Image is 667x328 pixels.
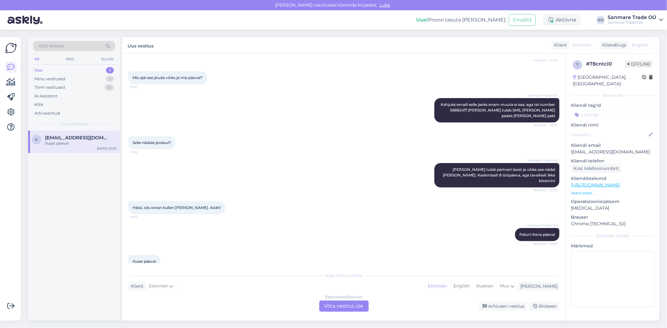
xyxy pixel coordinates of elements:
[149,283,168,290] span: Estonian
[571,164,621,173] div: Küsi telefoninumbrit
[571,205,654,211] p: [MEDICAL_DATA]
[600,42,626,48] div: Klienditugi
[479,302,527,311] div: Arhiveeri vestlus
[5,42,17,54] img: Askly Logo
[473,281,496,291] div: Russian
[106,76,114,82] div: 1
[105,84,114,91] div: 0
[34,67,43,73] div: Uus
[543,14,581,26] div: Aktiivne
[571,149,654,155] p: [EMAIL_ADDRESS][DOMAIN_NAME]
[571,198,654,205] p: Operatsioonisüsteem
[571,233,654,239] div: [PERSON_NAME]
[596,16,605,24] div: SO
[60,121,89,127] span: Uued vestlused
[39,43,64,49] span: Otsi kliente
[441,102,556,118] span: Kahjuks emaili selle jaoks enam muuta ei saa, aga tel number 56882471 [PERSON_NAME] tuleb SMS, [P...
[608,15,656,20] div: Sanmare Trade OÜ
[519,232,555,237] span: Palun! Kena päeva!
[325,294,362,300] div: Estonian to Estonian
[529,302,559,311] div: Blokeeri
[319,301,369,312] div: Võta vestlus üle
[45,141,116,146] div: Ilusat päeva!
[632,42,648,48] span: English
[130,85,154,89] span: 10:51
[571,122,654,128] p: Kliendi nimi
[534,123,558,127] span: Nähtud ✓ 10:51
[571,131,647,138] input: Lisa nimi
[106,67,114,73] div: 1
[100,55,115,63] div: Socials
[608,15,663,25] a: Sanmare Trade OÜSanmare Trade OÜ
[527,223,558,228] span: Sanmare Trade OÜ
[443,167,556,183] span: [PERSON_NAME] tuleb partneri laost ja võiks see nädal [PERSON_NAME]. Keskmiselt 8 tööpäeva, aga t...
[128,283,144,290] div: Klient
[571,93,654,98] div: Kliendi info
[571,110,654,119] input: Lisa tag
[500,283,509,289] span: Muu
[571,190,654,196] p: Vaata edasi ...
[34,102,43,108] div: Kõik
[572,42,591,48] span: Estonian
[608,20,656,25] div: Sanmare Trade OÜ
[133,259,156,264] span: Ilusat päeva!
[35,137,38,142] span: k
[416,16,506,24] div: Proovi tasuta [PERSON_NAME]:
[450,281,473,291] div: English
[133,75,203,80] span: Mis ajal see jõuda võiks ja mis päeval?
[33,55,40,63] div: All
[128,273,559,278] div: Valige keel ja vastake
[130,150,154,154] span: 10:52
[133,205,221,210] span: Hästi, siis ootan kulleri [PERSON_NAME]. Aitäh!
[625,61,653,67] span: Offline
[571,182,620,188] a: [URL][DOMAIN_NAME]
[65,55,76,63] div: Web
[97,146,116,151] div: [DATE] 10:53
[34,93,58,99] div: AI Assistent
[130,215,154,219] span: 10:52
[34,84,65,91] div: Tiimi vestlused
[571,102,654,109] p: Kliendi tag'id
[571,243,654,249] p: Märkmed
[533,188,558,192] span: Nähtud ✓ 10:52
[571,175,654,182] p: Klienditeekond
[416,17,428,23] b: Uus!
[527,158,558,163] span: Sanmare Trade OÜ
[552,42,567,48] div: Klient
[377,2,392,8] span: Luba
[571,221,654,227] p: Chrome [TECHNICAL_ID]
[128,41,154,49] label: Uus vestlus
[509,14,536,26] button: Emailid
[527,93,558,98] span: Sanmare Trade OÜ
[571,214,654,221] p: Brauser
[586,60,625,68] div: # 78cntci0
[34,110,60,117] div: Arhiveeritud
[34,76,65,82] div: Minu vestlused
[533,58,558,62] span: Nähtud ✓ 10:50
[571,142,654,149] p: Kliendi email
[45,135,110,141] span: kairi.palits@gmail.com
[573,74,642,87] div: [GEOGRAPHIC_DATA], [GEOGRAPHIC_DATA]
[571,158,654,164] p: Kliendi telefon
[518,283,558,290] div: [PERSON_NAME]
[133,140,171,145] span: Selle nädala jooksul?
[425,281,450,291] div: Estonian
[577,62,579,67] span: 7
[533,241,558,246] span: Nähtud ✓ 10:53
